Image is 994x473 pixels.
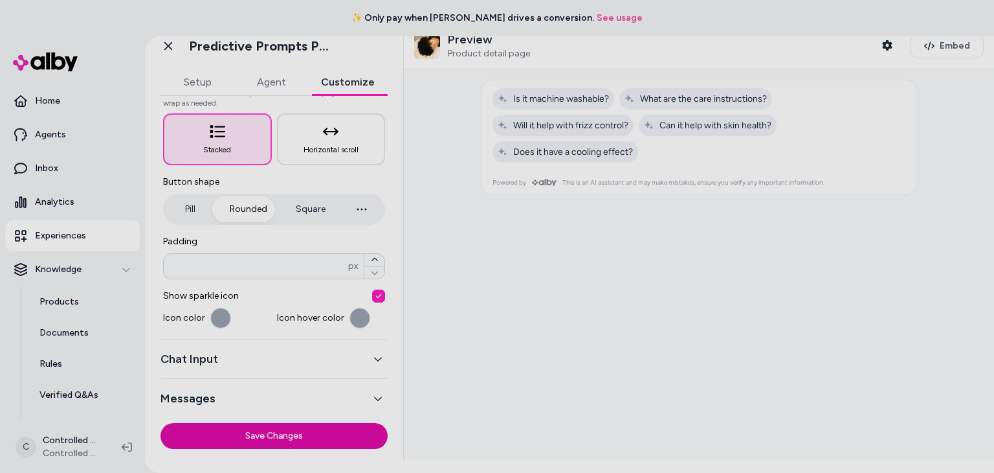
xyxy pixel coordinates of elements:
[308,69,388,95] button: Customize
[43,447,101,460] span: Controlled Chaos
[163,290,385,303] span: Show sparkle icon
[27,349,140,380] a: Rules
[163,235,385,248] label: Padding
[5,86,140,117] a: Home
[448,32,530,47] p: Preview
[940,40,970,52] span: Embed
[35,162,58,175] p: Inbox
[160,19,388,329] div: Buttons
[160,69,234,95] button: Setup
[13,52,78,71] img: alby Logo
[348,260,359,273] span: px
[166,196,214,222] button: Pill
[35,95,60,108] p: Home
[35,229,86,242] p: Experiences
[351,12,594,25] span: ✨ Only pay when [PERSON_NAME] drives a conversion.
[277,113,386,165] button: Horizontal scroll
[5,254,140,285] button: Knowledge
[414,33,440,59] img: Controlled Chaos Silk Pillow Case
[203,144,231,155] span: Stacked
[283,196,338,222] button: Square
[39,327,89,340] p: Documents
[39,358,62,371] p: Rules
[163,312,205,325] span: Icon color
[160,350,388,368] button: Chat Input
[5,220,140,251] a: Experiences
[217,196,280,222] button: Rounded
[35,196,74,209] p: Analytics
[163,176,385,189] span: Button shape
[189,38,335,54] h1: Predictive Prompts PDP
[597,12,643,25] a: See usage
[27,317,140,349] a: Documents
[39,389,98,402] p: Verified Q&As
[16,437,36,457] span: C
[27,286,140,317] a: Products
[5,153,140,184] a: Inbox
[35,128,66,141] p: Agents
[27,411,140,442] a: Reviews
[277,312,344,325] span: Icon hover color
[304,144,359,155] span: Horizontal scroll
[448,48,530,60] span: Product detail page
[163,113,272,165] button: Stacked
[160,423,388,449] button: Save Changes
[5,119,140,150] a: Agents
[43,434,101,447] p: Controlled Chaos Shopify
[27,380,140,411] a: Verified Q&As
[8,426,111,468] button: CControlled Chaos ShopifyControlled Chaos
[5,187,140,218] a: Analytics
[234,69,308,95] button: Agent
[911,34,984,58] button: Embed
[160,389,388,408] button: Messages
[39,295,79,308] p: Products
[35,263,82,276] p: Knowledge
